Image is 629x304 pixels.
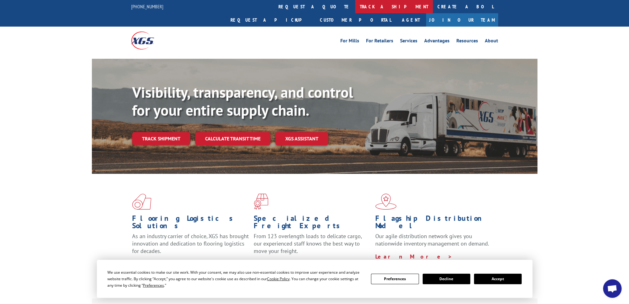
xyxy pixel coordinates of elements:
[275,132,328,145] a: XGS ASSISTANT
[254,233,371,260] p: From 123 overlength loads to delicate cargo, our experienced staff knows the best way to move you...
[424,38,450,45] a: Advantages
[97,260,532,298] div: Cookie Consent Prompt
[375,215,492,233] h1: Flagship Distribution Model
[485,38,498,45] a: About
[132,194,151,210] img: xgs-icon-total-supply-chain-intelligence-red
[426,13,498,27] a: Join Our Team
[143,283,164,288] span: Preferences
[375,253,452,260] a: Learn More >
[315,13,396,27] a: Customer Portal
[603,279,622,298] div: Open chat
[132,132,190,145] a: Track shipment
[371,274,419,284] button: Preferences
[267,276,290,281] span: Cookie Policy
[456,38,478,45] a: Resources
[132,233,249,255] span: As an industry carrier of choice, XGS has brought innovation and dedication to flooring logistics...
[131,3,163,10] a: [PHONE_NUMBER]
[423,274,470,284] button: Decline
[107,269,364,289] div: We use essential cookies to make our site work. With your consent, we may also use non-essential ...
[396,13,426,27] a: Agent
[340,38,359,45] a: For Mills
[254,194,268,210] img: xgs-icon-focused-on-flooring-red
[132,215,249,233] h1: Flooring Logistics Solutions
[366,38,393,45] a: For Retailers
[474,274,522,284] button: Accept
[254,215,371,233] h1: Specialized Freight Experts
[195,132,270,145] a: Calculate transit time
[400,38,417,45] a: Services
[375,233,489,247] span: Our agile distribution network gives you nationwide inventory management on demand.
[375,194,397,210] img: xgs-icon-flagship-distribution-model-red
[132,83,353,120] b: Visibility, transparency, and control for your entire supply chain.
[226,13,315,27] a: Request a pickup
